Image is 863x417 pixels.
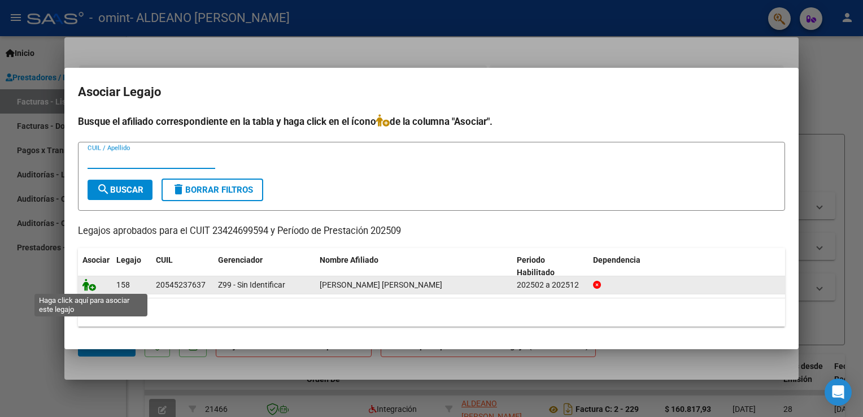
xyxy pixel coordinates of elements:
span: Nombre Afiliado [320,255,378,264]
datatable-header-cell: CUIL [151,248,213,285]
h4: Busque el afiliado correspondiente en la tabla y haga click en el ícono de la columna "Asociar". [78,114,785,129]
div: 202502 a 202512 [517,279,584,292]
datatable-header-cell: Legajo [112,248,151,285]
span: Borrar Filtros [172,185,253,195]
h2: Asociar Legajo [78,81,785,103]
p: Legajos aprobados para el CUIT 23424699594 y Período de Prestación 202509 [78,224,785,238]
span: Buscar [97,185,143,195]
button: Buscar [88,180,152,200]
span: Gerenciador [218,255,263,264]
span: CUIL [156,255,173,264]
button: Borrar Filtros [162,179,263,201]
span: Legajo [116,255,141,264]
datatable-header-cell: Asociar [78,248,112,285]
div: 20545237637 [156,279,206,292]
div: 1 registros [78,298,785,327]
span: Dependencia [593,255,640,264]
mat-icon: search [97,183,110,196]
datatable-header-cell: Gerenciador [213,248,315,285]
div: Open Intercom Messenger [825,379,852,406]
span: Periodo Habilitado [517,255,555,277]
span: Asociar [82,255,110,264]
span: 158 [116,280,130,289]
span: Z99 - Sin Identificar [218,280,285,289]
datatable-header-cell: Dependencia [589,248,786,285]
span: OREGAEN TEVES LAUTARO KEVIN [320,280,442,289]
datatable-header-cell: Nombre Afiliado [315,248,512,285]
mat-icon: delete [172,183,185,196]
datatable-header-cell: Periodo Habilitado [512,248,589,285]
